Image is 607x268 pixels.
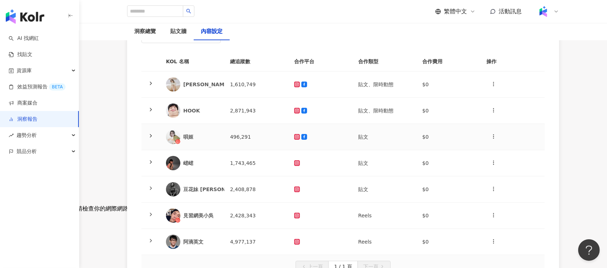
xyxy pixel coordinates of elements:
div: 阿滴英文 [183,238,219,245]
td: $0 [417,176,481,203]
div: [PERSON_NAME] [183,81,230,88]
td: 2,428,343 [224,203,288,229]
td: Reels [352,229,417,255]
div: HOOK [183,107,219,114]
td: 496,291 [224,124,288,150]
a: 找貼文 [9,51,32,58]
th: 總追蹤數 [224,52,288,71]
img: KOL Avatar [166,182,180,197]
img: KOL Avatar [166,77,180,92]
span: rise [9,133,14,138]
a: 商案媒合 [9,100,37,107]
span: 趨勢分析 [17,127,37,143]
div: 洞察總覽 [134,27,156,36]
td: $0 [417,71,481,98]
span: 活動訊息 [499,8,522,15]
td: $0 [417,124,481,150]
img: KOL Avatar [166,235,180,249]
img: KOL Avatar [166,156,180,170]
div: 貼文牆 [170,27,186,36]
td: 貼文 [352,150,417,176]
img: Kolr%20app%20icon%20%281%29.png [536,5,550,18]
img: logo [6,9,44,24]
td: $0 [417,229,481,255]
div: 見習網美小吳 [183,212,219,219]
td: 4,977,137 [224,229,288,255]
span: 資源庫 [17,63,32,79]
div: 內容設定 [201,27,222,36]
th: 合作類型 [352,52,417,71]
img: KOL Avatar [166,103,180,118]
th: KOL 名稱 [160,52,224,71]
img: KOL Avatar [166,208,180,223]
div: 峮峮 [183,160,219,167]
div: 豆花妹 [PERSON_NAME] [183,186,247,193]
td: $0 [417,150,481,176]
td: $0 [417,203,481,229]
th: 操作 [481,52,545,71]
img: KOL Avatar [166,130,180,144]
td: 貼文 [352,124,417,150]
a: 洞察報告 [9,116,37,123]
a: 效益預測報告BETA [9,83,66,91]
a: searchAI 找網紅 [9,35,39,42]
td: 2,871,943 [224,98,288,124]
span: 競品分析 [17,143,37,160]
span: search [186,9,191,14]
td: 貼文、限時動態 [352,98,417,124]
td: $0 [417,98,481,124]
td: 貼文 [352,176,417,203]
th: 合作平台 [288,52,352,71]
div: 唄姬 [183,133,219,140]
td: 1,743,465 [224,150,288,176]
iframe: Help Scout Beacon - Open [578,239,600,261]
td: 2,408,878 [224,176,288,203]
td: 1,610,749 [224,71,288,98]
td: Reels [352,203,417,229]
span: 繁體中文 [444,8,467,15]
th: 合作費用 [417,52,481,71]
td: 貼文、限時動態 [352,71,417,98]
